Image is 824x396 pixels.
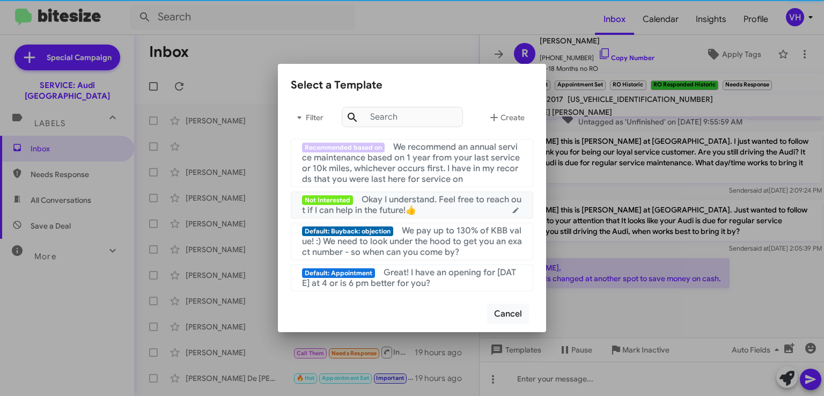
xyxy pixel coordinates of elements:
span: Create [488,108,525,127]
span: Recommended based on [302,143,385,152]
div: Select a Template [291,77,533,94]
span: Default: Buyback: objection [302,226,393,236]
button: Cancel [487,304,529,324]
button: Filter [291,105,325,130]
span: Great! I have an opening for [DATE] at 4 or is 6 pm better for you? [302,267,516,289]
span: Not Interested [302,195,353,205]
span: Default: Appointment [302,268,375,278]
span: We recommend an annual service maintenance based on 1 year from your last service or 10k miles, w... [302,142,520,185]
button: Create [479,105,533,130]
span: Okay I understand. Feel free to reach out if I can help in the future!👍 [302,194,521,216]
input: Search [342,107,463,127]
span: We pay up to 130% of KBB value! :) We need to look under the hood to get you an exact number - so... [302,225,522,258]
span: Filter [291,108,325,127]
